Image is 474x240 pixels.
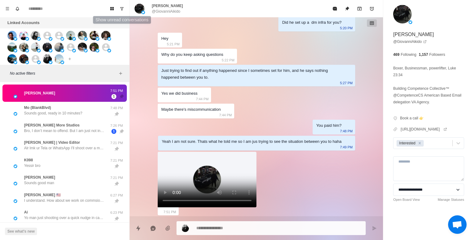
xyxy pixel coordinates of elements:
[14,147,17,151] img: picture
[84,49,88,52] img: picture
[167,41,180,48] p: 5:21 PM
[161,51,223,58] div: Why do you keep asking questions
[448,215,467,234] a: Open chat
[12,4,22,14] button: Notifications
[14,199,17,203] img: picture
[162,222,174,234] button: Add media
[31,43,40,52] img: picture
[147,222,159,234] button: Reply with AI
[14,182,17,185] img: picture
[196,96,209,102] p: 7:44 PM
[5,228,37,235] button: See what's new
[109,123,124,128] p: 7:26 PM
[10,71,117,76] p: No active filters
[24,140,80,145] p: [PERSON_NAME] | Video Editor
[14,60,17,64] img: picture
[340,80,353,86] p: 5:27 PM
[54,54,64,64] img: picture
[24,215,104,221] p: Yo man just shooting over a quick nudge in case this got buried.
[66,55,73,63] button: Add account
[401,126,447,132] a: [URL][DOMAIN_NAME]
[31,31,40,40] img: picture
[340,144,353,151] p: 7:49 PM
[14,37,17,41] img: picture
[89,31,99,40] img: picture
[24,90,55,96] p: [PERSON_NAME]
[25,37,29,41] img: picture
[340,128,353,134] p: 7:48 PM
[60,60,64,64] img: picture
[393,52,399,57] p: 469
[37,60,41,64] img: picture
[161,90,197,97] div: Yes we did business
[329,2,341,15] button: Mark as read
[54,43,64,52] img: picture
[14,130,17,133] img: picture
[66,31,75,40] img: picture
[14,49,17,52] img: picture
[14,164,17,168] img: picture
[222,57,235,64] p: 5:22 PM
[340,25,353,31] p: 5:20 PM
[2,4,12,14] button: Menu
[341,2,353,15] button: Unpin
[429,52,445,57] p: Followers
[368,222,380,234] button: Send message
[109,193,124,198] p: 6:27 PM
[14,217,17,220] img: picture
[101,31,110,40] img: picture
[84,37,88,41] img: picture
[7,54,17,64] img: picture
[60,49,64,52] img: picture
[109,158,124,163] p: 7:21 PM
[152,3,183,9] p: [PERSON_NAME]
[107,4,117,14] button: Board View
[72,49,76,52] img: picture
[219,112,232,118] p: 7:44 PM
[111,94,116,99] span: 1
[37,49,41,52] img: picture
[24,110,82,116] p: Sounds good, ready in 10 minutes?
[353,2,366,15] button: Archive
[7,20,39,26] p: Linked Accounts
[109,175,124,180] p: 7:21 PM
[161,106,221,113] div: Maybe there's miscommunication
[24,175,55,180] p: [PERSON_NAME]
[109,210,124,215] p: 6:23 PM
[60,37,64,41] img: picture
[24,122,80,128] p: [PERSON_NAME] More Studios
[96,37,99,41] img: picture
[107,37,111,41] img: picture
[109,106,124,111] p: 7:48 PM
[19,31,28,40] img: picture
[49,60,52,64] img: picture
[117,4,127,14] button: Show unread conversations
[109,140,124,146] p: 7:21 PM
[7,43,17,52] img: picture
[89,43,99,52] img: picture
[107,49,111,52] img: picture
[419,52,428,57] p: 1,157
[37,37,41,41] img: picture
[43,43,52,52] img: picture
[416,140,423,147] div: Remove Interested
[24,157,33,163] p: K098
[43,54,52,64] img: picture
[393,65,464,106] p: Boxer, Businessman, powerlifter, Luke 23:34 Building Competence Collective™ @CompetenceCS America...
[78,31,87,40] img: picture
[19,43,28,52] img: picture
[393,197,420,202] a: Open Board View
[152,9,180,14] p: @GiovanniAikido
[25,49,29,52] img: picture
[109,88,124,93] p: 7:51 PM
[24,192,61,198] p: [PERSON_NAME] 🇺🇸
[24,198,104,203] p: I understand. How about we work on commsion until I've landed you 2 clients, then we move onto a ...
[141,10,145,14] img: picture
[164,209,176,215] p: 7:51 PM
[282,19,341,26] div: Did he set up a dm infra for you?
[24,209,28,215] p: Ai
[25,60,29,64] img: picture
[24,105,51,110] p: Mo (BlankBlvd)
[161,35,168,42] div: Hey
[161,67,342,81] div: Just trying to find out if anything happened since I sometimes set for him, and he says nothing h...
